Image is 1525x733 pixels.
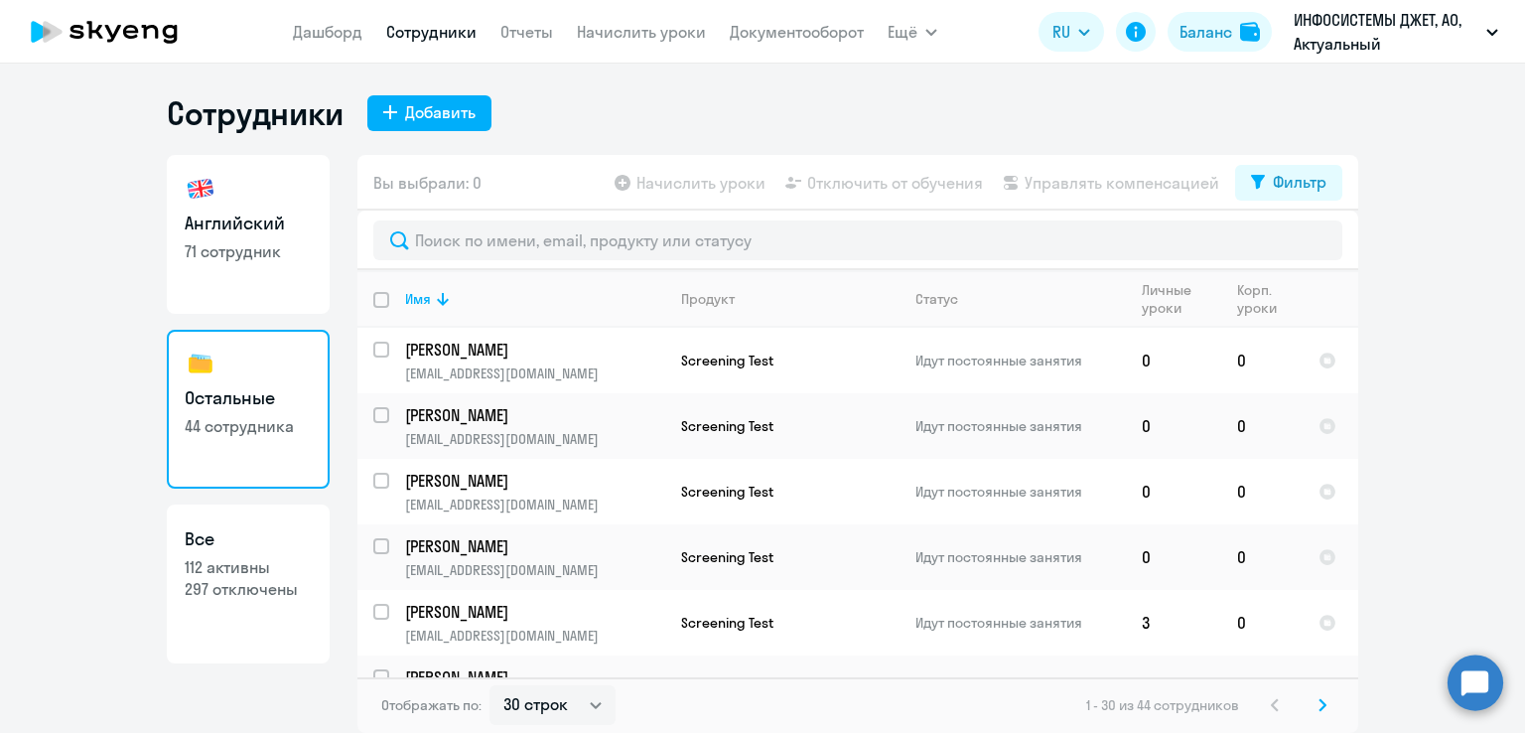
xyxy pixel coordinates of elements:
img: balance [1240,22,1260,42]
a: [PERSON_NAME][EMAIL_ADDRESS][DOMAIN_NAME] [405,666,664,710]
p: [EMAIL_ADDRESS][DOMAIN_NAME] [405,561,664,579]
p: 71 сотрудник [185,240,312,262]
input: Поиск по имени, email, продукту или статусу [373,220,1342,260]
span: Screening Test [681,614,773,632]
div: Имя [405,290,664,308]
td: 0 [1126,524,1221,590]
a: [PERSON_NAME][EMAIL_ADDRESS][DOMAIN_NAME] [405,470,664,513]
td: 0 [1221,328,1303,393]
a: Дашборд [293,22,362,42]
div: Личные уроки [1142,281,1220,317]
button: RU [1039,12,1104,52]
img: english [185,173,216,205]
p: [PERSON_NAME] [405,666,664,688]
p: [PERSON_NAME] [405,535,664,557]
div: Статус [915,290,1125,308]
p: [PERSON_NAME] [405,404,664,426]
span: Screening Test [681,548,773,566]
span: Ещё [888,20,917,44]
button: Фильтр [1235,165,1342,201]
span: RU [1052,20,1070,44]
h3: Все [185,526,312,552]
span: 1 - 30 из 44 сотрудников [1086,696,1239,714]
td: 0 [1221,656,1303,721]
p: Идут постоянные занятия [915,548,1125,566]
div: Баланс [1179,20,1232,44]
button: Добавить [367,95,491,131]
button: Балансbalance [1168,12,1272,52]
div: Фильтр [1273,170,1326,194]
div: Личные уроки [1142,281,1206,317]
button: ИНФОСИСТЕМЫ ДЖЕТ, АО, Актуальный Инфосистемы Джет [1284,8,1508,56]
p: Идут постоянные занятия [915,352,1125,369]
div: Имя [405,290,431,308]
span: Вы выбрали: 0 [373,171,482,195]
p: [PERSON_NAME] [405,339,664,361]
p: Идут постоянные занятия [915,483,1125,501]
p: [EMAIL_ADDRESS][DOMAIN_NAME] [405,430,664,448]
td: 0 [1221,590,1303,656]
div: Добавить [405,100,476,124]
div: Корп. уроки [1237,281,1288,317]
p: 112 активны [185,556,312,578]
p: 297 отключены [185,578,312,600]
td: 0 [1126,459,1221,524]
h3: Остальные [185,385,312,411]
p: ИНФОСИСТЕМЫ ДЖЕТ, АО, Актуальный Инфосистемы Джет [1294,8,1478,56]
p: [PERSON_NAME] [405,470,664,492]
td: 0 [1126,656,1221,721]
td: 0 [1221,459,1303,524]
span: Screening Test [681,352,773,369]
a: [PERSON_NAME][EMAIL_ADDRESS][DOMAIN_NAME] [405,535,664,579]
td: 0 [1126,393,1221,459]
div: Продукт [681,290,735,308]
td: 0 [1221,393,1303,459]
a: Английский71 сотрудник [167,155,330,314]
a: Начислить уроки [577,22,706,42]
a: [PERSON_NAME][EMAIL_ADDRESS][DOMAIN_NAME] [405,601,664,645]
p: [PERSON_NAME] [405,601,664,623]
p: Идут постоянные занятия [915,614,1125,632]
a: Документооборот [730,22,864,42]
p: [EMAIL_ADDRESS][DOMAIN_NAME] [405,627,664,645]
p: 44 сотрудника [185,415,312,437]
button: Ещё [888,12,937,52]
a: Все112 активны297 отключены [167,505,330,663]
p: [EMAIL_ADDRESS][DOMAIN_NAME] [405,365,664,382]
a: Сотрудники [386,22,477,42]
a: [PERSON_NAME][EMAIL_ADDRESS][DOMAIN_NAME] [405,404,664,448]
div: Корп. уроки [1237,281,1302,317]
a: Остальные44 сотрудника [167,330,330,489]
img: others [185,348,216,379]
td: 3 [1126,590,1221,656]
a: Отчеты [500,22,553,42]
span: Screening Test [681,417,773,435]
td: 0 [1126,328,1221,393]
td: 0 [1221,524,1303,590]
p: Идут постоянные занятия [915,417,1125,435]
h1: Сотрудники [167,93,344,133]
h3: Английский [185,211,312,236]
p: [EMAIL_ADDRESS][DOMAIN_NAME] [405,496,664,513]
a: [PERSON_NAME][EMAIL_ADDRESS][DOMAIN_NAME] [405,339,664,382]
div: Статус [915,290,958,308]
span: Screening Test [681,483,773,501]
div: Продукт [681,290,899,308]
span: Отображать по: [381,696,482,714]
